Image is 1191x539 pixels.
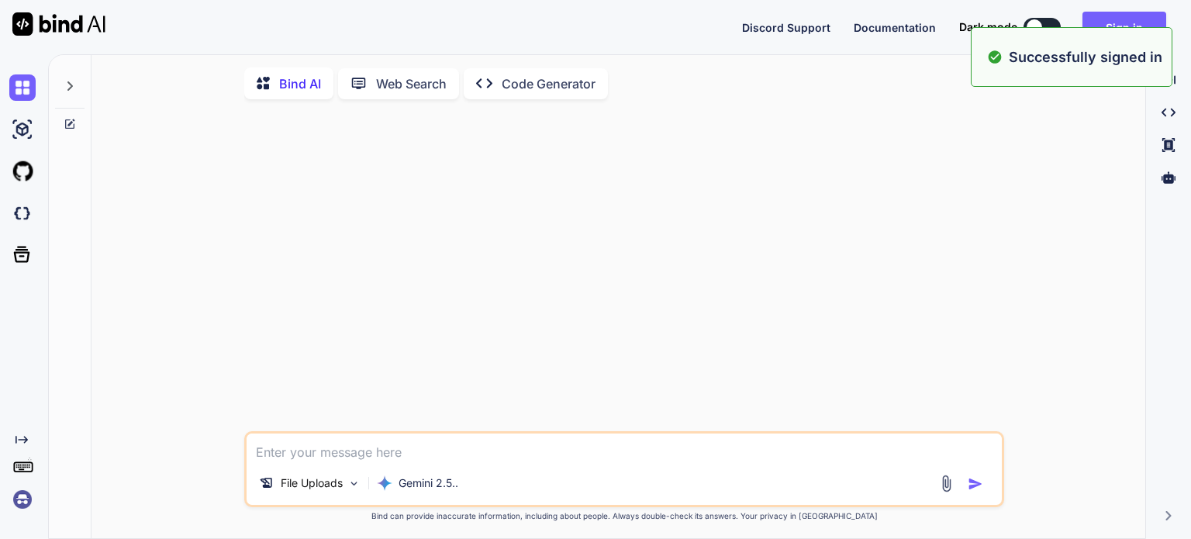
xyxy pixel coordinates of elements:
[968,476,983,492] img: icon
[854,21,936,34] span: Documentation
[502,74,595,93] p: Code Generator
[347,477,361,490] img: Pick Models
[1082,12,1166,43] button: Sign in
[279,74,321,93] p: Bind AI
[244,510,1004,522] p: Bind can provide inaccurate information, including about people. Always double-check its answers....
[1009,47,1162,67] p: Successfully signed in
[12,12,105,36] img: Bind AI
[9,200,36,226] img: darkCloudIdeIcon
[377,475,392,491] img: Gemini 2.5 Pro
[854,19,936,36] button: Documentation
[9,486,36,513] img: signin
[742,19,830,36] button: Discord Support
[742,21,830,34] span: Discord Support
[399,475,458,491] p: Gemini 2.5..
[959,19,1017,35] span: Dark mode
[937,475,955,492] img: attachment
[376,74,447,93] p: Web Search
[9,116,36,143] img: ai-studio
[987,47,1003,67] img: alert
[9,74,36,101] img: chat
[9,158,36,185] img: githubLight
[281,475,343,491] p: File Uploads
